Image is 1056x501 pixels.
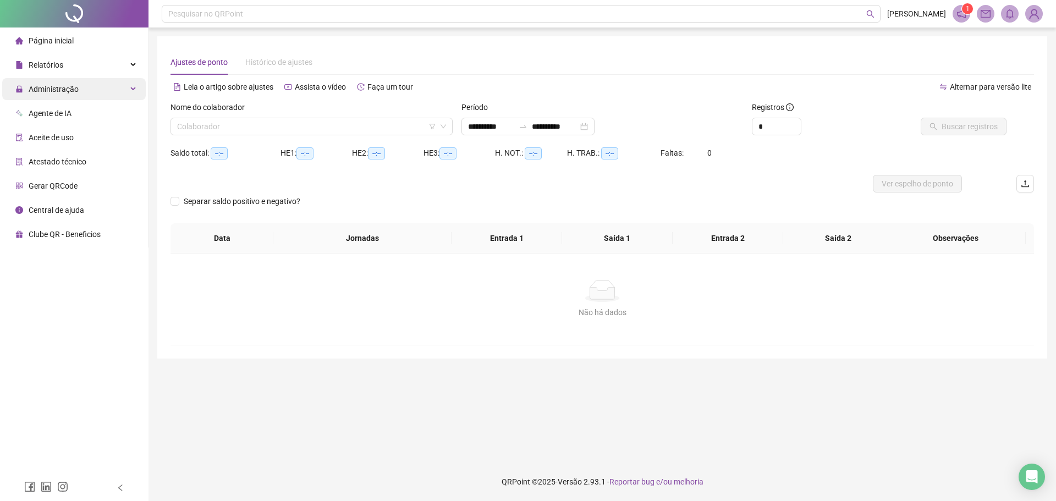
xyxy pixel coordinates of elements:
[29,157,86,166] span: Atestado técnico
[29,206,84,214] span: Central de ajuda
[15,61,23,69] span: file
[15,182,23,190] span: qrcode
[296,147,313,159] span: --:--
[29,36,74,45] span: Página inicial
[29,133,74,142] span: Aceite de uso
[184,82,273,91] span: Leia o artigo sobre ajustes
[424,147,495,159] div: HE 3:
[966,5,970,13] span: 1
[452,223,562,254] th: Entrada 1
[673,223,783,254] th: Entrada 2
[939,83,947,91] span: swap
[1019,464,1045,490] div: Open Intercom Messenger
[786,103,794,111] span: info-circle
[170,101,252,113] label: Nome do colaborador
[873,175,962,192] button: Ver espelho de ponto
[29,85,79,93] span: Administração
[15,85,23,93] span: lock
[558,477,582,486] span: Versão
[179,195,305,207] span: Separar saldo positivo e negativo?
[170,58,228,67] span: Ajustes de ponto
[170,147,280,159] div: Saldo total:
[41,481,52,492] span: linkedin
[1005,9,1015,19] span: bell
[357,83,365,91] span: history
[15,37,23,45] span: home
[367,82,413,91] span: Faça um tour
[609,477,703,486] span: Reportar bug e/ou melhoria
[439,147,457,159] span: --:--
[280,147,352,159] div: HE 1:
[562,223,673,254] th: Saída 1
[173,83,181,91] span: file-text
[981,9,991,19] span: mail
[170,223,273,254] th: Data
[29,109,71,118] span: Agente de IA
[117,484,124,492] span: left
[57,481,68,492] span: instagram
[1021,179,1030,188] span: upload
[752,101,794,113] span: Registros
[894,232,1017,244] span: Observações
[245,58,312,67] span: Histórico de ajustes
[15,230,23,238] span: gift
[866,10,875,18] span: search
[1026,5,1042,22] img: 77048
[783,223,894,254] th: Saída 2
[15,206,23,214] span: info-circle
[886,223,1026,254] th: Observações
[950,82,1031,91] span: Alternar para versão lite
[440,123,447,130] span: down
[707,148,712,157] span: 0
[29,230,101,239] span: Clube QR - Beneficios
[29,181,78,190] span: Gerar QRCode
[921,118,1007,135] button: Buscar registros
[525,147,542,159] span: --:--
[567,147,661,159] div: H. TRAB.:
[29,60,63,69] span: Relatórios
[295,82,346,91] span: Assista o vídeo
[887,8,946,20] span: [PERSON_NAME]
[24,481,35,492] span: facebook
[15,134,23,141] span: audit
[956,9,966,19] span: notification
[284,83,292,91] span: youtube
[962,3,973,14] sup: 1
[495,147,567,159] div: H. NOT.:
[148,463,1056,501] footer: QRPoint © 2025 - 2.93.1 -
[368,147,385,159] span: --:--
[352,147,424,159] div: HE 2:
[15,158,23,166] span: solution
[184,306,1021,318] div: Não há dados
[461,101,495,113] label: Período
[273,223,452,254] th: Jornadas
[429,123,436,130] span: filter
[519,122,527,131] span: swap-right
[661,148,685,157] span: Faltas:
[601,147,618,159] span: --:--
[211,147,228,159] span: --:--
[519,122,527,131] span: to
